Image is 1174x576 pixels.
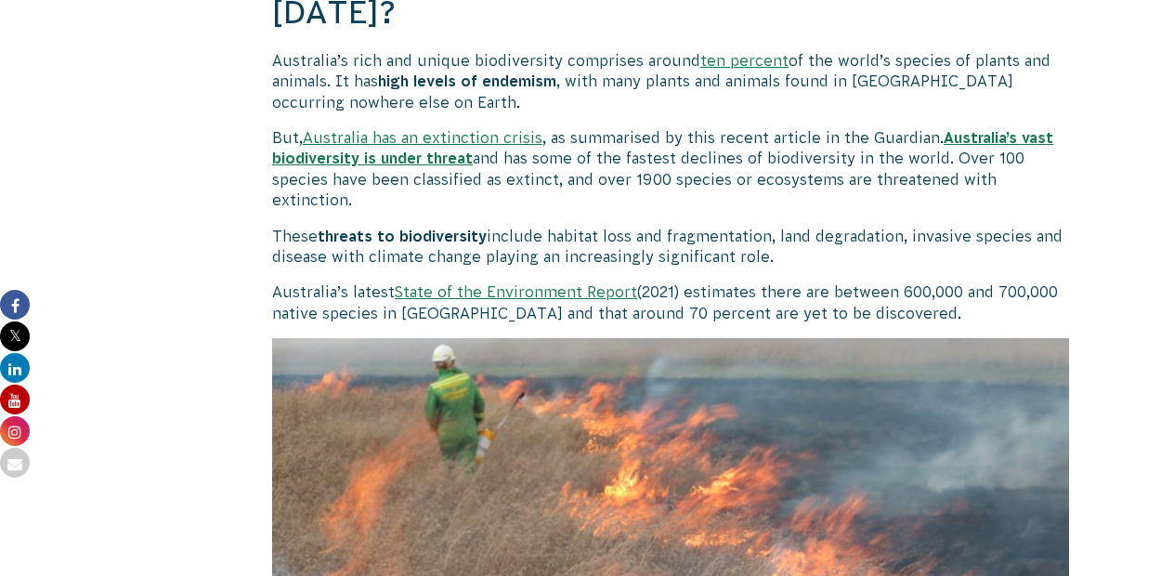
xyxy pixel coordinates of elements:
[395,283,637,300] a: State of the Environment Report
[303,129,542,146] a: Australia has an extinction crisis
[700,52,789,69] a: ten percent
[318,228,487,244] b: threats to biodiversity
[272,226,1069,268] p: These include habitat loss and fragmentation, land degradation, invasive species and disease with...
[272,281,1069,323] p: Australia’s latest (2021) estimates there are between 600,000 and 700,000 native species in [GEOG...
[272,127,1069,211] p: But, , as summarised by this recent article in the Guardian. and has some of the fastest declines...
[378,72,556,89] b: high levels of endemism
[272,50,1069,112] p: Australia’s rich and unique biodiversity comprises around of the world’s species of plants and an...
